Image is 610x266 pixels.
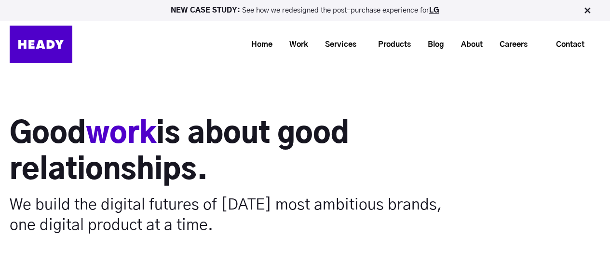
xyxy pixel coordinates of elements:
[10,116,443,189] h1: Good is about good relationships.
[4,7,606,14] p: See how we redesigned the post-purchase experience for
[366,36,416,54] a: Products
[82,33,600,56] div: Navigation Menu
[429,7,439,14] a: LG
[449,36,488,54] a: About
[583,6,592,15] img: Close Bar
[416,36,449,54] a: Blog
[313,36,361,54] a: Services
[86,120,156,149] span: work
[541,33,600,56] a: Contact
[10,195,443,235] p: We build the digital futures of [DATE] most ambitious brands, one digital product at a time.
[10,26,72,63] img: Heady_Logo_Web-01 (1)
[488,36,532,54] a: Careers
[277,36,313,54] a: Work
[239,36,277,54] a: Home
[171,7,242,14] strong: NEW CASE STUDY:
